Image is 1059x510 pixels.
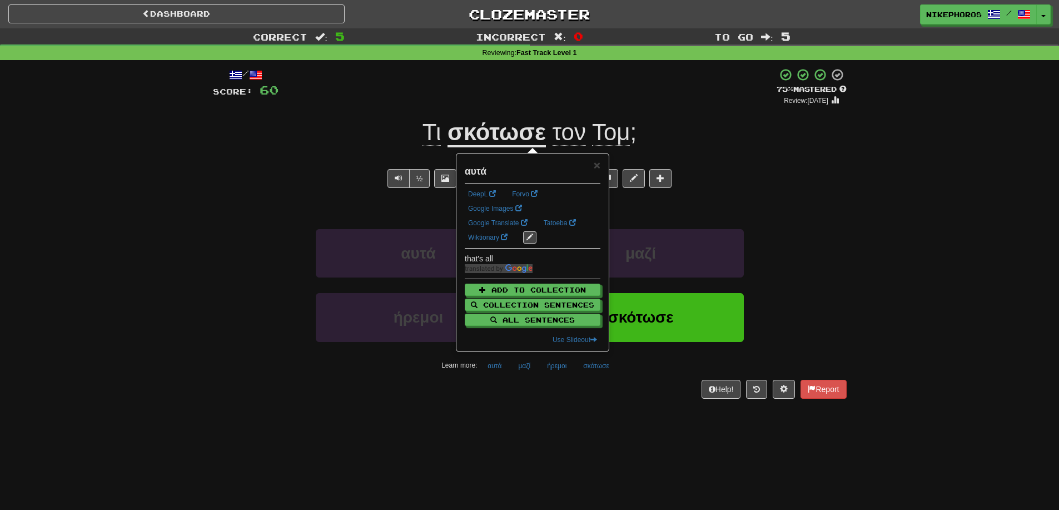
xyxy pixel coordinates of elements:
button: Add to collection (alt+a) [649,169,672,188]
span: To go [714,31,753,42]
span: Τι [422,119,441,146]
span: τον [553,119,586,146]
div: Text-to-speech controls [385,169,430,188]
span: : [554,32,566,42]
a: DeepL [465,188,499,200]
a: Google Images [465,202,525,215]
strong: Fast Track Level 1 [516,49,577,57]
button: Edit sentence (alt+d) [623,169,645,188]
span: 5 [781,29,790,43]
a: Tatoeba [540,217,579,229]
button: ήρεμοι [316,293,521,341]
strong: αυτά [465,166,486,177]
span: σκότωσε [608,309,674,326]
span: 60 [260,83,279,97]
button: μαζί [538,229,744,278]
a: Dashboard [8,4,345,23]
span: 5 [335,29,345,43]
span: : [315,32,327,42]
button: Play sentence audio (ctl+space) [387,169,410,188]
span: Τομ [592,119,630,146]
img: Color short [465,264,533,273]
button: σκότωσε [577,358,615,374]
span: Correct [253,31,307,42]
button: Help! [702,380,741,399]
u: σκότωσε [448,119,546,147]
span: × [594,159,600,171]
button: Report [801,380,846,399]
span: 0 [574,29,583,43]
button: Collection Sentences [465,299,600,311]
span: Incorrect [476,31,546,42]
button: Add to Collection [465,284,600,296]
div: / [213,68,279,82]
button: ½ [409,169,430,188]
button: μαζί [512,358,536,374]
div: Mastered [777,85,847,95]
button: Use Slideout [549,334,600,346]
div: that's all [465,253,600,264]
span: Nikephoros [926,9,982,19]
span: μαζί [625,245,656,262]
a: Google Translate [465,217,531,229]
small: Review: [DATE] [784,97,828,105]
small: Learn more: [441,362,477,369]
span: ; [546,119,637,146]
span: 75 % [777,85,793,93]
button: Round history (alt+y) [746,380,767,399]
span: ήρεμοι [394,309,444,326]
button: All Sentences [465,314,600,326]
span: αυτά [401,245,435,262]
span: Score: [213,87,253,96]
span: : [761,32,773,42]
button: edit links [523,231,536,244]
button: ήρεμοι [541,358,573,374]
a: Nikephoros / [920,4,1037,24]
button: Show image (alt+x) [434,169,456,188]
a: Forvo [509,188,541,200]
a: Clozemaster [361,4,698,24]
button: Close [594,159,600,171]
div: What killed [PERSON_NAME]? [213,152,847,164]
button: σκότωσε [538,293,744,341]
span: / [1006,9,1012,17]
a: Wiktionary [465,231,511,244]
button: αυτά [481,358,508,374]
button: αυτά [316,229,521,278]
